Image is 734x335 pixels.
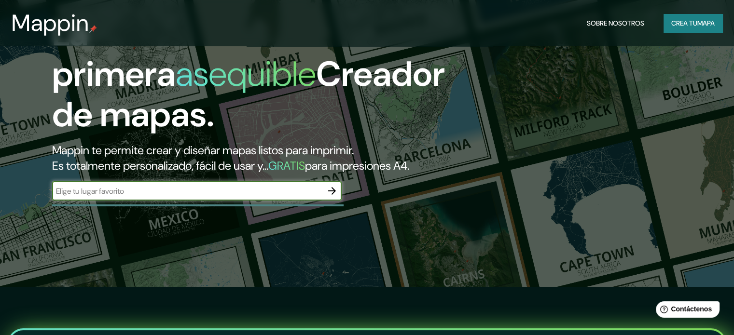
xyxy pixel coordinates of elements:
font: Mappin [12,8,89,38]
input: Elige tu lugar favorito [52,186,322,197]
font: Crea tu [671,19,697,27]
font: asequible [176,52,316,96]
font: La primera [52,11,176,96]
button: Sobre nosotros [583,14,648,32]
font: Es totalmente personalizado, fácil de usar y... [52,158,268,173]
font: mapa [697,19,715,27]
iframe: Lanzador de widgets de ayuda [648,297,723,324]
font: Mappin te permite crear y diseñar mapas listos para imprimir. [52,143,354,158]
font: Creador de mapas. [52,52,445,137]
button: Crea tumapa [664,14,722,32]
font: GRATIS [268,158,305,173]
img: pin de mapeo [89,25,97,33]
font: Sobre nosotros [587,19,644,27]
font: para impresiones A4. [305,158,409,173]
